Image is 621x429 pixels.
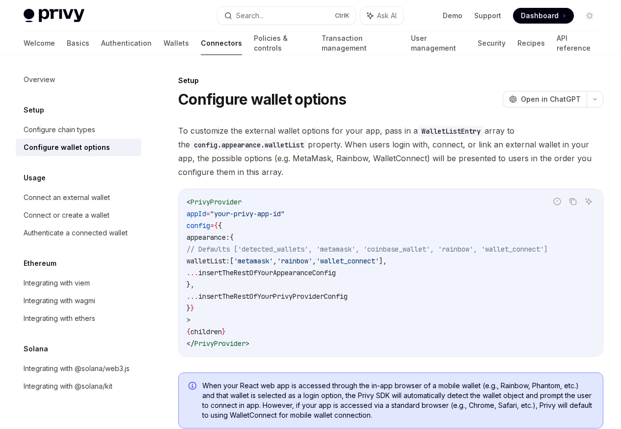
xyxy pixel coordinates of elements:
span: 'rainbow' [277,257,312,265]
h5: Setup [24,104,44,116]
a: Configure wallet options [16,139,141,156]
span: { [230,233,234,242]
a: Integrating with @solana/kit [16,377,141,395]
div: Integrating with ethers [24,313,95,324]
span: = [210,221,214,230]
a: Support [474,11,501,21]
span: } [187,304,190,313]
button: Open in ChatGPT [503,91,587,108]
a: Overview [16,71,141,88]
button: Search...CtrlK [217,7,355,25]
a: Security [478,31,506,55]
a: Basics [67,31,89,55]
code: WalletListEntry [418,126,485,137]
span: insertTheRestOfYourAppearanceConfig [198,268,336,277]
div: Connect or create a wallet [24,209,109,221]
div: Integrating with @solana/kit [24,380,112,392]
span: { [214,221,218,230]
span: Ask AI [377,11,397,21]
a: Demo [443,11,462,21]
span: Ctrl K [335,12,350,20]
div: Setup [178,76,603,86]
div: Search... [236,10,264,22]
span: walletList: [187,257,230,265]
span: Open in ChatGPT [521,94,581,104]
span: config [187,221,210,230]
div: Authenticate a connected wallet [24,227,128,239]
span: "your-privy-app-id" [210,209,285,218]
a: User management [411,31,466,55]
span: To customize the external wallet options for your app, pass in a array to the property. When user... [178,124,603,179]
a: Policies & controls [254,31,310,55]
span: 'metamask' [234,257,273,265]
span: > [245,339,249,348]
span: Dashboard [521,11,559,21]
div: Integrating with @solana/web3.js [24,363,130,374]
a: Welcome [24,31,55,55]
a: Integrating with viem [16,274,141,292]
span: appearance: [187,233,230,242]
div: Configure wallet options [24,142,110,153]
a: Connect an external wallet [16,189,141,206]
span: , [312,257,316,265]
span: When your React web app is accessed through the in-app browser of a mobile wallet (e.g., Rainbow,... [202,381,593,420]
a: Recipes [517,31,545,55]
button: Report incorrect code [551,195,564,208]
span: [ [230,257,234,265]
h5: Solana [24,343,48,355]
a: Integrating with wagmi [16,292,141,310]
div: Configure chain types [24,124,95,136]
span: } [222,327,226,336]
span: ], [379,257,387,265]
span: ... [187,268,198,277]
a: API reference [557,31,597,55]
span: appId [187,209,206,218]
span: { [218,221,222,230]
h5: Usage [24,172,46,184]
span: > [187,315,190,324]
button: Copy the contents from the code block [567,195,579,208]
code: config.appearance.walletList [190,140,308,150]
a: Dashboard [513,8,574,24]
a: Transaction management [322,31,399,55]
div: Overview [24,74,55,86]
span: < [187,198,190,206]
span: </ [187,339,194,348]
a: Connect or create a wallet [16,206,141,224]
span: insertTheRestOfYourPrivyProviderConfig [198,292,348,301]
a: Wallets [163,31,189,55]
button: Ask AI [582,195,595,208]
span: children [190,327,222,336]
span: }, [187,280,194,289]
span: } [190,304,194,313]
svg: Info [189,382,198,392]
span: 'wallet_connect' [316,257,379,265]
h5: Ethereum [24,257,56,269]
a: Integrating with @solana/web3.js [16,360,141,377]
span: = [206,209,210,218]
button: Ask AI [360,7,404,25]
a: Authenticate a connected wallet [16,224,141,242]
span: ... [187,292,198,301]
a: Authentication [101,31,152,55]
div: Integrating with viem [24,277,90,289]
span: PrivyProvider [190,198,242,206]
span: // Defaults ['detected_wallets', 'metamask', 'coinbase_wallet', 'rainbow', 'wallet_connect'] [187,245,548,254]
span: , [273,257,277,265]
h1: Configure wallet options [178,90,346,108]
a: Integrating with ethers [16,310,141,327]
a: Configure chain types [16,121,141,139]
button: Toggle dark mode [582,8,597,24]
span: PrivyProvider [194,339,245,348]
a: Connectors [201,31,242,55]
div: Integrating with wagmi [24,295,95,307]
span: { [187,327,190,336]
img: light logo [24,9,84,23]
div: Connect an external wallet [24,192,110,203]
